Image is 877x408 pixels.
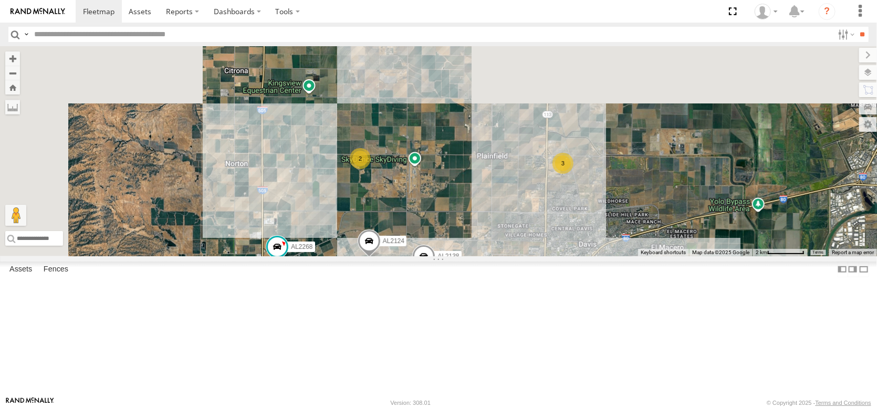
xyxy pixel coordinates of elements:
[837,261,848,277] label: Dock Summary Table to the Left
[350,148,371,169] div: 2
[5,100,20,114] label: Measure
[641,249,686,256] button: Keyboard shortcuts
[5,66,20,80] button: Zoom out
[848,261,858,277] label: Dock Summary Table to the Right
[38,262,74,277] label: Fences
[391,400,431,406] div: Version: 308.01
[816,400,871,406] a: Terms and Conditions
[692,249,749,255] span: Map data ©2025 Google
[753,249,808,256] button: Map Scale: 2 km per 67 pixels
[552,153,573,174] div: 3
[756,249,767,255] span: 2 km
[5,205,26,226] button: Drag Pegman onto the map to open Street View
[11,8,65,15] img: rand-logo.svg
[751,4,781,19] div: Dennis Braga
[291,244,312,251] span: AL2268
[767,400,871,406] div: © Copyright 2025 -
[437,253,459,260] span: AL2138
[832,249,874,255] a: Report a map error
[859,117,877,132] label: Map Settings
[819,3,836,20] i: ?
[6,397,54,408] a: Visit our Website
[859,261,869,277] label: Hide Summary Table
[5,51,20,66] button: Zoom in
[834,27,857,42] label: Search Filter Options
[813,250,824,255] a: Terms (opens in new tab)
[22,27,30,42] label: Search Query
[383,237,404,245] span: AL2124
[4,262,37,277] label: Assets
[5,80,20,95] button: Zoom Home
